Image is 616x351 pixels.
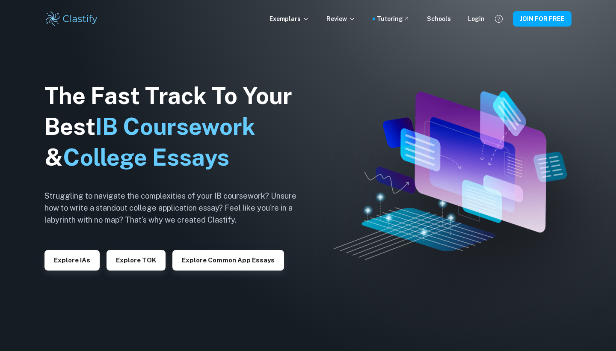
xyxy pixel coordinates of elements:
a: Schools [427,14,451,24]
a: Tutoring [377,14,410,24]
span: IB Coursework [95,113,255,140]
button: Explore TOK [107,250,166,271]
p: Exemplars [269,14,309,24]
button: Help and Feedback [492,12,506,26]
h6: Struggling to navigate the complexities of your IB coursework? Unsure how to write a standout col... [44,190,310,226]
button: Explore IAs [44,250,100,271]
img: Clastify hero [334,91,566,260]
img: Clastify logo [44,10,99,27]
p: Review [326,14,355,24]
span: College Essays [63,144,229,171]
a: Login [468,14,485,24]
h1: The Fast Track To Your Best & [44,80,310,173]
button: JOIN FOR FREE [513,11,572,27]
button: Explore Common App essays [172,250,284,271]
a: Explore Common App essays [172,256,284,264]
a: Explore IAs [44,256,100,264]
a: Explore TOK [107,256,166,264]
